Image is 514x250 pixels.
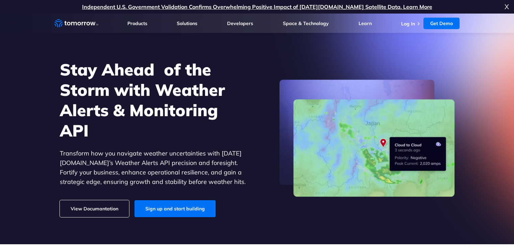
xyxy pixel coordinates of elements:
[401,21,415,27] a: Log In
[82,3,432,10] a: Independent U.S. Government Validation Confirms Overwhelming Positive Impact of [DATE][DOMAIN_NAM...
[359,20,372,26] a: Learn
[60,59,246,141] h1: Stay Ahead of the Storm with Weather Alerts & Monitoring API
[127,20,147,26] a: Products
[283,20,329,26] a: Space & Technology
[60,200,129,217] a: View Documantation
[134,200,216,217] a: Sign up and start building
[60,149,246,187] p: Transform how you navigate weather uncertainties with [DATE][DOMAIN_NAME]’s Weather Alerts API pr...
[423,18,460,29] a: Get Demo
[177,20,197,26] a: Solutions
[54,18,98,28] a: Home link
[227,20,253,26] a: Developers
